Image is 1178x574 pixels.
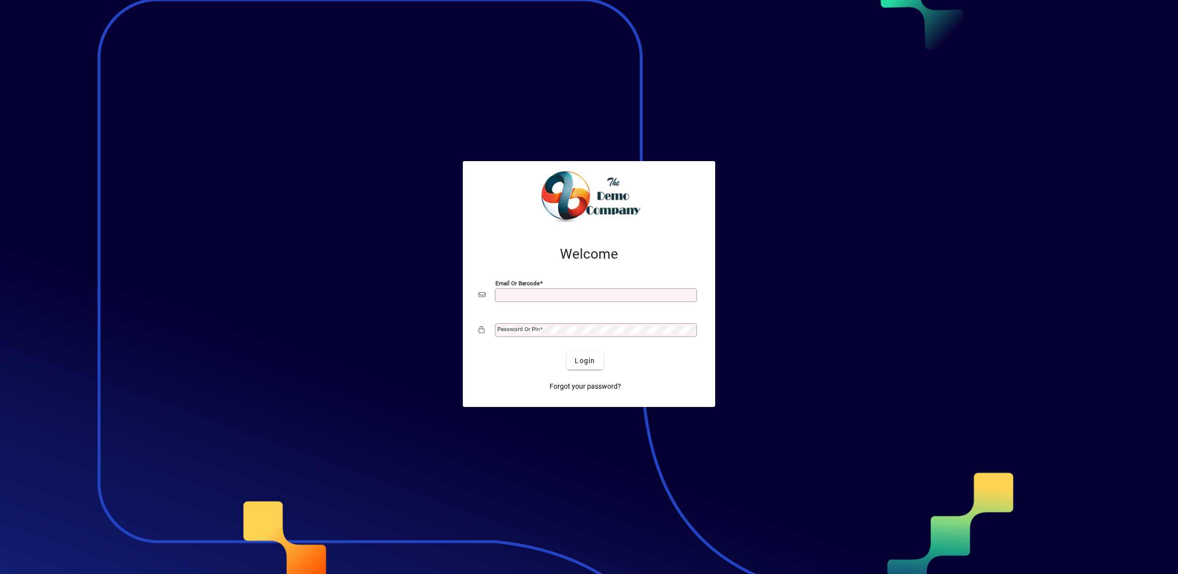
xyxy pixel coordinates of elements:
[479,246,699,263] h2: Welcome
[495,280,540,287] mat-label: Email or Barcode
[567,352,603,370] button: Login
[497,326,540,333] mat-label: Password or Pin
[546,377,625,395] a: Forgot your password?
[575,356,595,366] span: Login
[550,381,621,392] span: Forgot your password?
